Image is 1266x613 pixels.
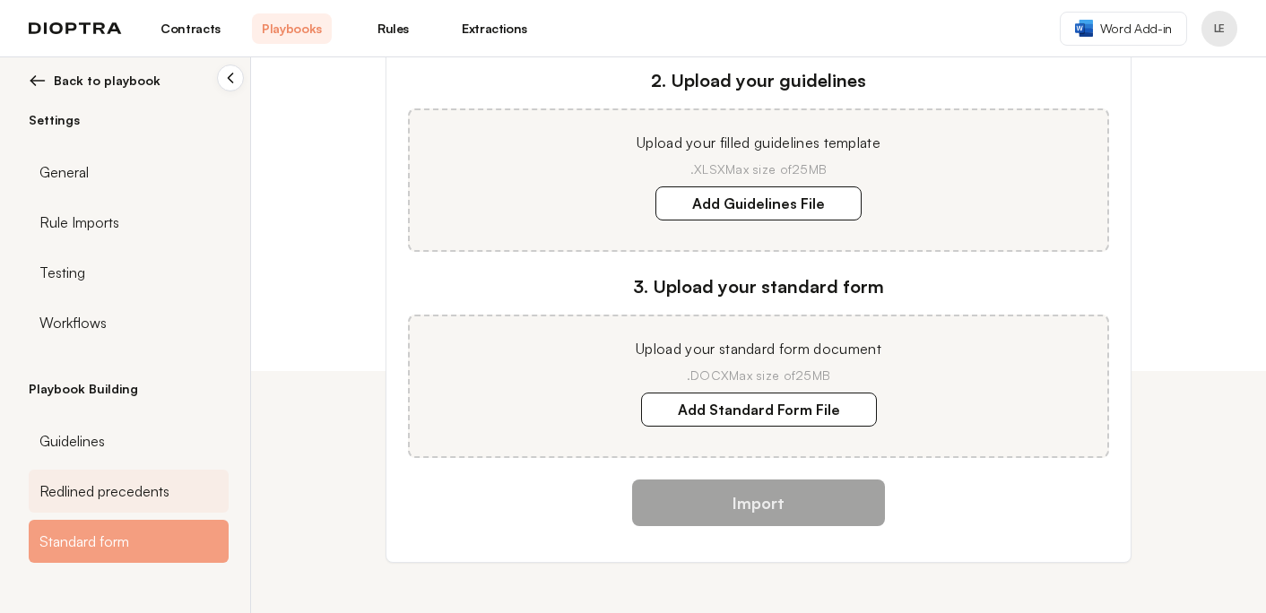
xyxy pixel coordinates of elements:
span: Guidelines [39,430,105,452]
a: Playbooks [252,13,332,44]
h2: Settings [29,111,229,129]
p: Upload your standard form document [431,338,1086,359]
span: Redlined precedents [39,480,169,502]
span: Workflows [39,312,107,333]
button: Import [632,479,885,526]
h3: 3. Upload your standard form [408,273,1109,300]
img: word [1075,20,1093,37]
a: Rules [353,13,433,44]
a: Contracts [151,13,230,44]
span: Word Add-in [1100,20,1172,38]
span: Testing [39,262,85,283]
a: Extractions [455,13,534,44]
span: Standard form [39,531,129,552]
p: .XLSX Max size of 25MB [431,160,1086,178]
p: .DOCX Max size of 25MB [431,367,1086,384]
p: Upload your filled guidelines template [431,132,1086,153]
span: Back to playbook [54,72,160,90]
button: Profile menu [1201,11,1237,47]
img: logo [29,22,122,35]
h3: 2. Upload your guidelines [408,67,1109,94]
button: Collapse sidebar [217,65,244,91]
img: left arrow [29,72,47,90]
label: Add Guidelines File [655,186,862,220]
label: Add Standard Form File [641,393,877,427]
button: Back to playbook [29,72,229,90]
a: Word Add-in [1060,12,1187,46]
h2: Playbook Building [29,380,229,398]
span: Rule Imports [39,212,119,233]
span: General [39,161,89,183]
